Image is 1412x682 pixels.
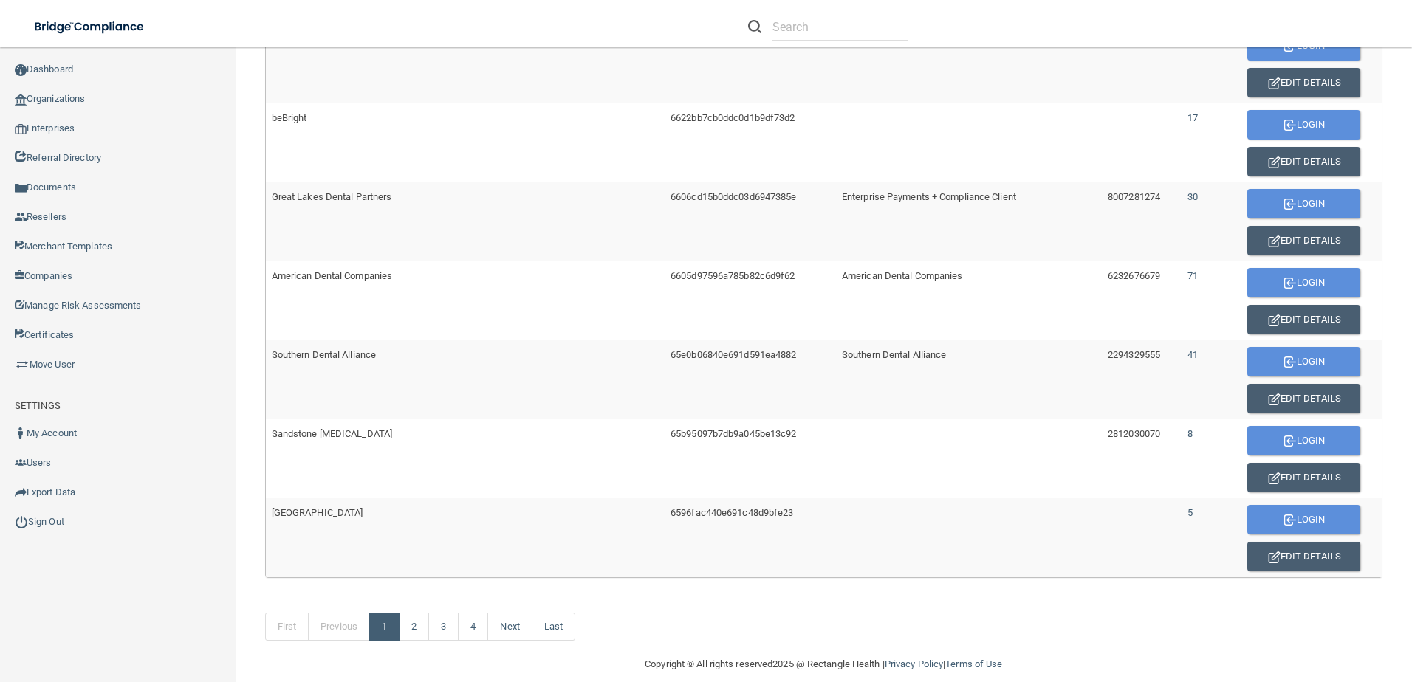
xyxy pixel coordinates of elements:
[842,191,1016,202] span: Enterprise Payments + Compliance Client
[15,124,27,134] img: enterprise.0d942306.png
[671,191,796,202] span: 6606cd15b0ddc03d6947385e
[487,613,532,641] a: Next
[1284,356,1297,368] img: enterprise-login.afad3ce8.svg
[1108,349,1160,360] span: 2294329555
[1268,551,1281,563] img: enterprise-edit.29f15f7b.svg
[532,613,575,641] a: Last
[458,613,488,641] a: 4
[1268,472,1281,484] img: enterprise-edit.29f15f7b.svg
[1247,189,1360,218] button: Login
[1187,270,1198,281] span: 71
[1247,147,1360,176] button: Edit Details
[15,182,27,194] img: icon-documents.8dae5593.png
[1247,542,1360,571] button: Edit Details
[272,270,393,281] span: American Dental Companies
[842,349,946,360] span: Southern Dental Alliance
[1268,314,1281,326] img: enterprise-edit.29f15f7b.svg
[1247,384,1360,413] button: Edit Details
[1247,347,1360,376] button: Login
[1247,463,1360,492] button: Edit Details
[671,112,795,123] span: 6622bb7cb0ddc0d1b9df73d2
[15,94,27,106] img: organization-icon.f8decf85.png
[1247,226,1360,255] button: Edit Details
[1284,120,1297,131] img: enterprise-login.afad3ce8.svg
[1284,199,1297,210] img: enterprise-login.afad3ce8.svg
[1187,428,1193,439] span: 8
[399,613,429,641] a: 2
[272,112,307,123] span: beBright
[1247,110,1360,139] button: Login
[272,507,363,518] span: [GEOGRAPHIC_DATA]
[1284,435,1297,447] img: enterprise-login.afad3ce8.svg
[15,397,61,415] label: SETTINGS
[1187,507,1193,518] span: 5
[308,613,370,641] a: Previous
[1284,278,1297,289] img: enterprise-login.afad3ce8.svg
[15,64,27,76] img: ic_dashboard_dark.d01f4a41.png
[15,515,28,528] img: ic_power_dark.7ecde6b1.png
[15,211,27,223] img: ic_reseller.de258add.png
[15,357,30,372] img: briefcase.64adab9b.png
[15,486,27,498] img: icon-export.b9366987.png
[1247,426,1360,455] button: Login
[1108,428,1160,439] span: 2812030070
[369,613,400,641] a: 1
[772,13,908,41] input: Search
[671,507,793,518] span: 6596fac440e691c48d9bfe23
[1247,68,1360,97] button: Edit Details
[748,20,761,33] img: ic-search.3b580494.png
[671,428,796,439] span: 65b95097b7db9a045be13c92
[1268,393,1281,405] img: enterprise-edit.29f15f7b.svg
[1247,505,1360,534] button: Login
[1187,349,1198,360] span: 41
[1268,77,1281,89] img: enterprise-edit.29f15f7b.svg
[1187,112,1198,123] span: 17
[1284,514,1297,526] img: enterprise-login.afad3ce8.svg
[1268,235,1281,247] img: enterprise-edit.29f15f7b.svg
[842,270,963,281] span: American Dental Companies
[22,12,158,42] img: bridge_compliance_login_screen.278c3ca4.svg
[1268,156,1281,168] img: enterprise-edit.29f15f7b.svg
[1187,191,1198,202] span: 30
[885,658,943,669] a: Privacy Policy
[1108,270,1160,281] span: 6232676679
[945,658,1002,669] a: Terms of Use
[15,427,27,439] img: ic_user_dark.df1a06c3.png
[15,457,27,469] img: icon-users.e205127d.png
[272,428,392,439] span: Sandstone [MEDICAL_DATA]
[671,349,796,360] span: 65e0b06840e691d591ea4882
[1247,268,1360,297] button: Login
[272,349,376,360] span: Southern Dental Alliance
[272,191,392,202] span: Great Lakes Dental Partners
[1247,305,1360,334] button: Edit Details
[671,270,795,281] span: 6605d97596a785b82c6d9f62
[428,613,459,641] a: 3
[265,613,309,641] a: First
[1108,191,1160,202] span: 8007281274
